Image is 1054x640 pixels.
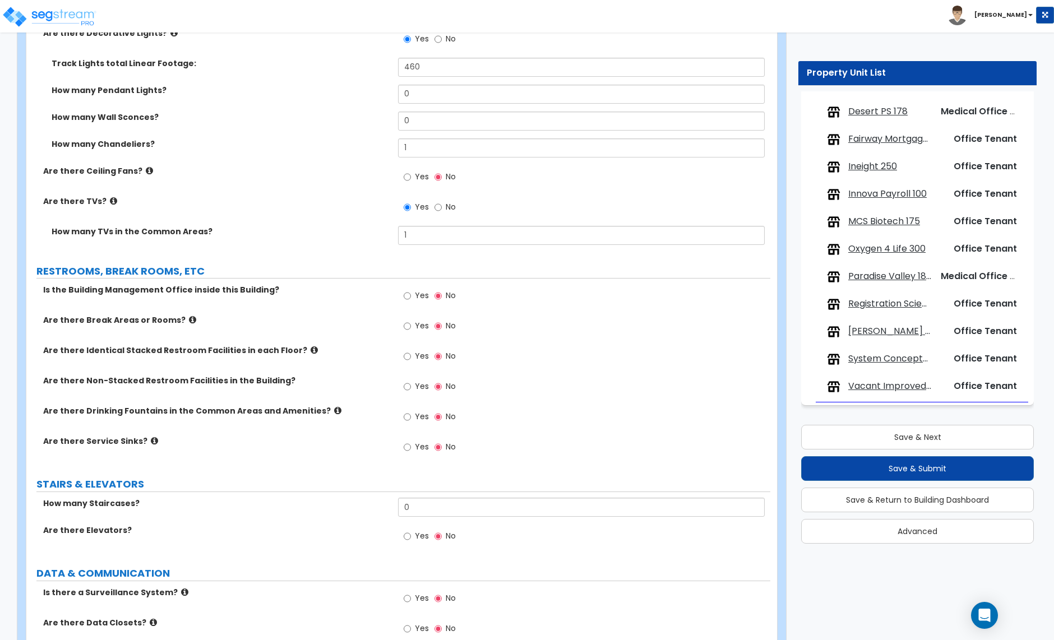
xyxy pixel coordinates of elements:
[848,270,931,283] span: Paradise Valley 180
[848,160,897,173] span: Ineight 250
[415,411,429,422] span: Yes
[36,566,770,581] label: DATA & COMMUNICATION
[404,320,411,332] input: Yes
[404,201,411,214] input: Yes
[404,592,411,605] input: Yes
[404,530,411,542] input: Yes
[404,623,411,635] input: Yes
[415,530,429,541] span: Yes
[52,226,390,237] label: How many TVs in the Common Areas?
[434,411,442,423] input: No
[434,320,442,332] input: No
[415,623,429,634] span: Yes
[415,201,429,212] span: Yes
[446,381,456,392] span: No
[801,488,1034,512] button: Save & Return to Building Dashboard
[434,33,442,45] input: No
[954,242,1017,255] span: Office Tenant
[446,171,456,182] span: No
[415,320,429,331] span: Yes
[827,325,840,338] img: tenants.png
[446,320,456,331] span: No
[434,381,442,393] input: No
[434,623,442,635] input: No
[43,314,390,326] label: Are there Break Areas or Rooms?
[954,352,1017,365] span: Office Tenant
[446,530,456,541] span: No
[43,587,390,598] label: Is there a Surveillance System?
[954,215,1017,228] span: Office Tenant
[36,477,770,491] label: STAIRS & ELEVATORS
[941,105,1042,118] span: Medical Office Tenant
[170,29,178,37] i: click for more info!
[404,290,411,302] input: Yes
[848,353,931,365] span: System Concepts 360
[446,350,456,361] span: No
[827,215,840,229] img: tenants.png
[151,437,158,445] i: click for more info!
[434,201,442,214] input: No
[446,290,456,301] span: No
[446,592,456,604] span: No
[43,525,390,536] label: Are there Elevators?
[954,160,1017,173] span: Office Tenant
[827,380,840,393] img: tenants.png
[434,441,442,453] input: No
[434,530,442,542] input: No
[848,325,931,338] span: Sonntag Counseling 165
[434,171,442,183] input: No
[415,592,429,604] span: Yes
[434,592,442,605] input: No
[827,243,840,256] img: tenants.png
[947,6,967,25] img: avatar.png
[415,350,429,361] span: Yes
[415,290,429,301] span: Yes
[801,456,1034,481] button: Save & Submit
[827,160,840,174] img: tenants.png
[415,171,429,182] span: Yes
[434,290,442,302] input: No
[146,166,153,175] i: click for more info!
[404,33,411,45] input: Yes
[827,105,840,119] img: tenants.png
[971,602,998,629] div: Open Intercom Messenger
[801,519,1034,544] button: Advanced
[848,188,927,201] span: Innova Payroll 100
[404,381,411,393] input: Yes
[150,618,157,627] i: click for more info!
[446,441,456,452] span: No
[827,188,840,201] img: tenants.png
[43,345,390,356] label: Are there Identical Stacked Restroom Facilities in each Floor?
[415,33,429,44] span: Yes
[848,380,931,393] span: Vacant Improved Combined
[189,316,196,324] i: click for more info!
[827,133,840,146] img: tenants.png
[827,298,840,311] img: tenants.png
[415,381,429,392] span: Yes
[334,406,341,415] i: click for more info!
[954,324,1017,337] span: Office Tenant
[415,441,429,452] span: Yes
[954,187,1017,200] span: Office Tenant
[404,350,411,363] input: Yes
[43,165,390,177] label: Are there Ceiling Fans?
[848,133,931,146] span: Fairway Mortgage/KBE 150
[52,138,390,150] label: How many Chandeliers?
[52,58,390,69] label: Track Lights total Linear Footage:
[954,132,1017,145] span: Office Tenant
[954,297,1017,310] span: Office Tenant
[43,498,390,509] label: How many Staircases?
[434,350,442,363] input: No
[848,243,926,256] span: Oxygen 4 Life 300
[446,201,456,212] span: No
[43,435,390,447] label: Are there Service Sinks?
[2,6,97,28] img: logo_pro_r.png
[446,33,456,44] span: No
[43,375,390,386] label: Are there Non-Stacked Restroom Facilities in the Building?
[43,284,390,295] label: Is the Building Management Office inside this Building?
[807,67,1028,80] div: Property Unit List
[181,588,188,596] i: click for more info!
[974,11,1027,19] b: [PERSON_NAME]
[43,405,390,416] label: Are there Drinking Fountains in the Common Areas and Amenities?
[110,197,117,205] i: click for more info!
